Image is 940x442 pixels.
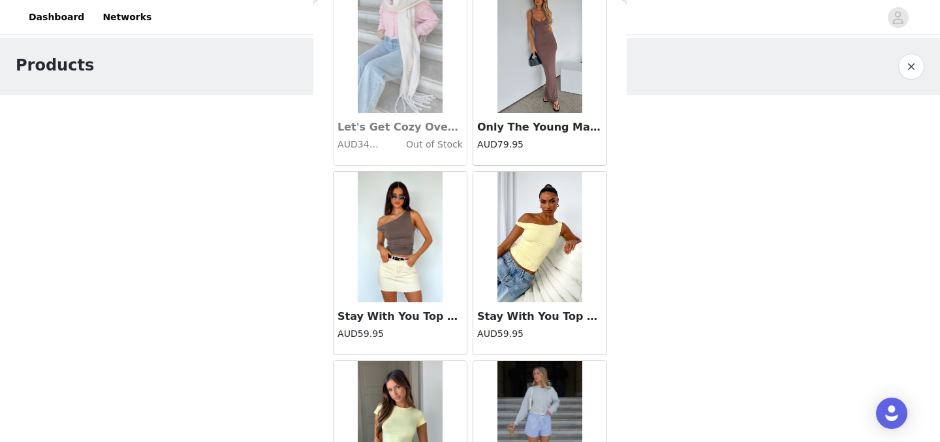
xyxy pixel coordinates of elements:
h4: Out of Stock [379,138,463,151]
h4: AUD59.95 [477,327,603,341]
h3: Stay With You Top Chocolate [337,309,463,324]
img: Stay With You Top Lemon [497,172,582,302]
h1: Products [16,54,94,77]
h3: Stay With You Top Lemon [477,309,603,324]
h4: AUD59.95 [337,327,463,341]
img: Stay With You Top Chocolate [358,172,443,302]
a: Dashboard [21,3,92,32]
div: Open Intercom Messenger [876,398,907,429]
a: Networks [95,3,159,32]
h3: Only The Young Maxi Dress Mocha [477,119,603,135]
h3: Let's Get Cozy Oversized Scarf Winter White [337,119,463,135]
div: avatar [892,7,904,28]
h4: AUD79.95 [477,138,603,151]
h4: AUD34.95 [337,138,379,151]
